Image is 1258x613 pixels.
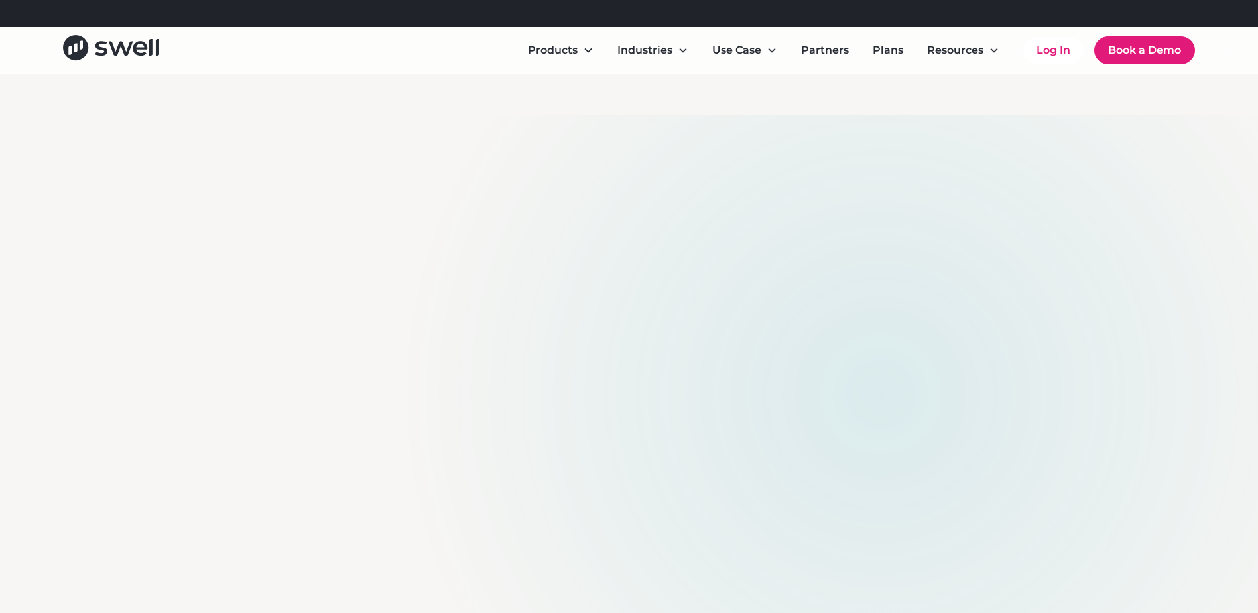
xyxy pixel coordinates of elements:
div: Industries [617,42,672,58]
div: Industries [607,37,699,64]
div: Resources [916,37,1010,64]
a: home [63,35,159,65]
a: Plans [862,37,914,64]
div: Resources [927,42,983,58]
div: Products [517,37,604,64]
div: Use Case [702,37,788,64]
a: Partners [790,37,859,64]
a: Log In [1023,37,1084,64]
a: Book a Demo [1094,36,1195,64]
div: Use Case [712,42,761,58]
div: Products [528,42,578,58]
